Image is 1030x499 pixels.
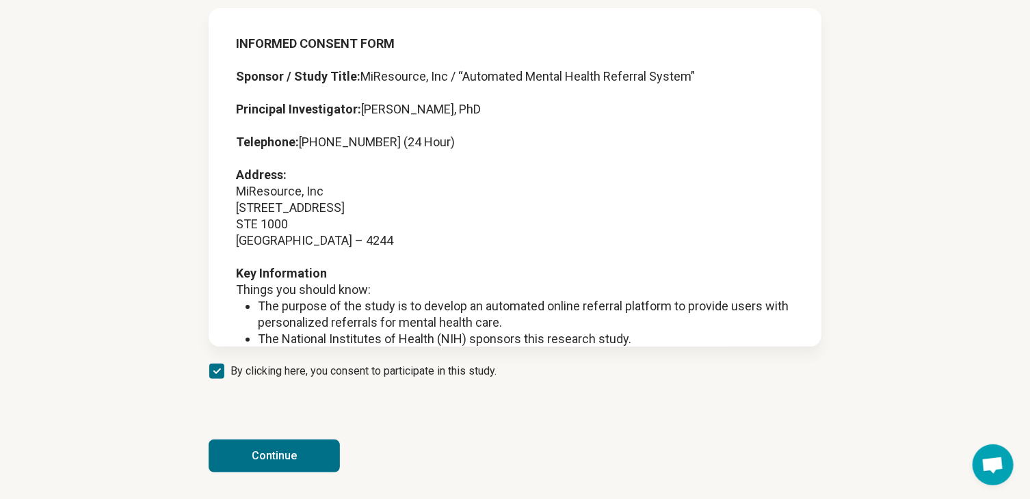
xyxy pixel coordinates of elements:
[258,298,794,331] li: The purpose of the study is to develop an automated online referral platform to provide users wit...
[236,167,794,249] p: MiResource, Inc [STREET_ADDRESS] STE 1000 [GEOGRAPHIC_DATA] – 4244
[236,102,361,116] strong: Principal Investigator:
[236,68,794,85] p: MiResource, Inc / “Automated Mental Health Referral System”
[236,134,794,150] p: [PHONE_NUMBER] (24 Hour)
[973,444,1014,485] div: Open chat
[209,440,340,472] button: Continue
[236,266,327,280] strong: Key Information
[236,282,794,298] p: Things you should know:
[258,331,794,347] li: The National Institutes of Health (NIH) sponsors this research study.
[236,69,360,83] strong: Sponsor / Study Title:
[230,363,497,379] span: By clicking here, you consent to participate in this study.
[236,167,287,182] strong: Address:
[236,135,299,149] strong: Telephone:
[236,101,794,118] p: [PERSON_NAME], PhD
[236,36,395,51] strong: INFORMED CONSENT FORM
